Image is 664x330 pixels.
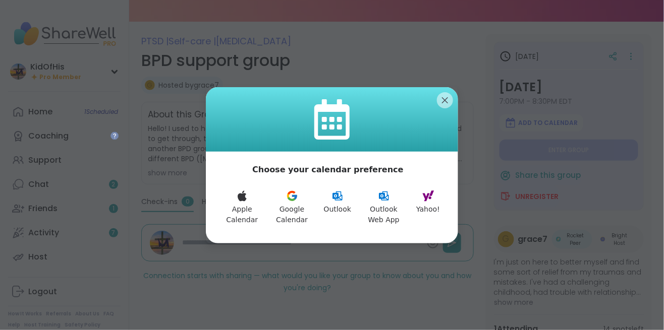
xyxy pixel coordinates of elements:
iframe: Spotlight [110,131,119,140]
button: Yahoo! [410,184,446,231]
button: Google Calendar [266,184,318,231]
button: Apple Calendar [218,184,266,231]
button: Outlook [318,184,358,231]
button: Outlook Web App [357,184,410,231]
p: Choose your calendar preference [252,164,404,176]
